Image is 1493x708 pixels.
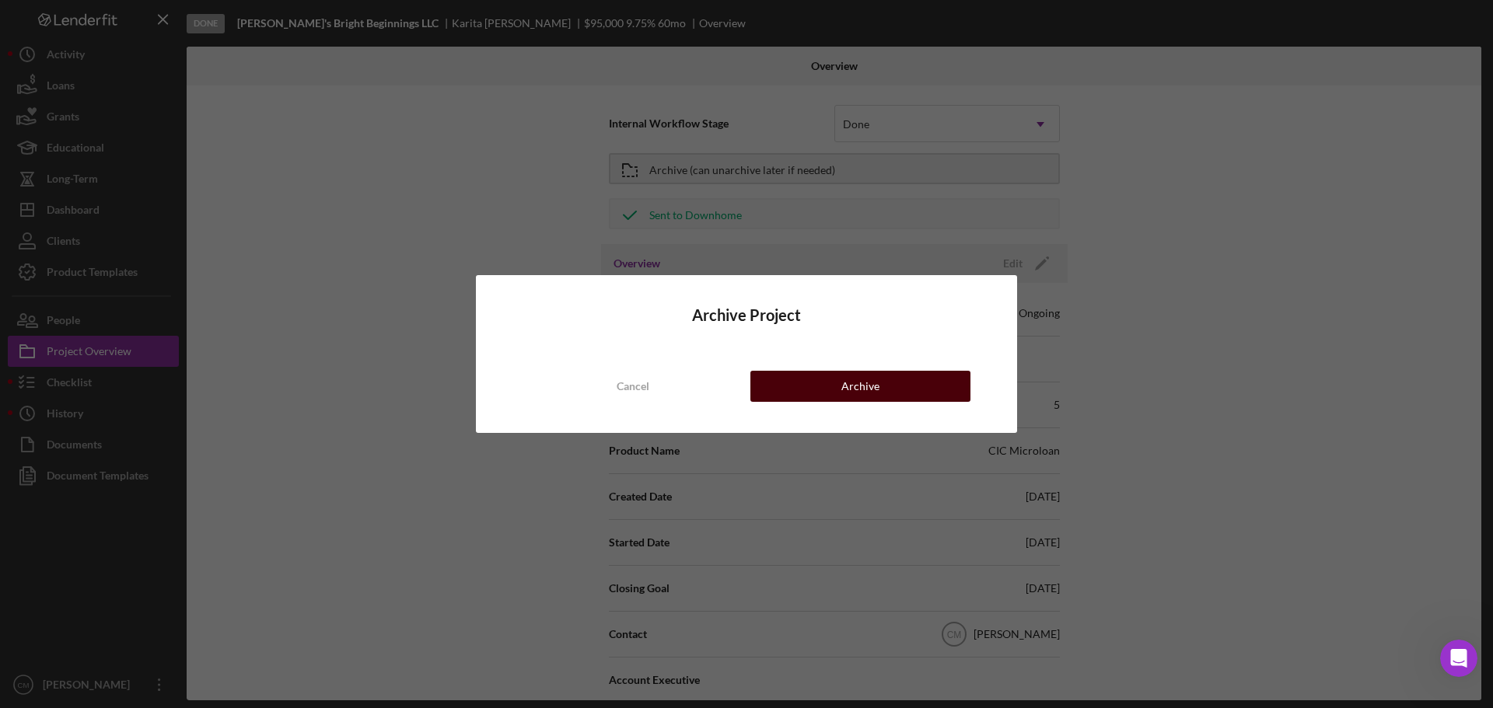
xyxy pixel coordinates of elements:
iframe: Intercom live chat [1440,640,1477,677]
button: Archive [750,371,970,402]
div: Archive [841,371,879,402]
div: Cancel [617,371,649,402]
button: Cancel [523,371,743,402]
h4: Archive Project [523,306,970,324]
